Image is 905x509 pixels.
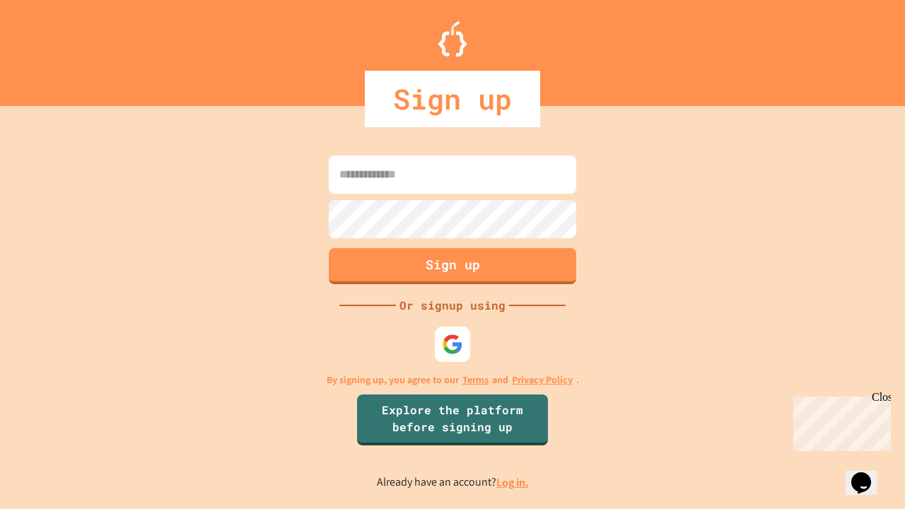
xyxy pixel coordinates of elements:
[396,297,509,314] div: Or signup using
[788,391,891,451] iframe: chat widget
[846,452,891,495] iframe: chat widget
[438,21,467,57] img: Logo.svg
[377,474,529,491] p: Already have an account?
[357,394,548,445] a: Explore the platform before signing up
[327,373,579,387] p: By signing up, you agree to our and .
[329,248,576,284] button: Sign up
[365,71,540,127] div: Sign up
[512,373,573,387] a: Privacy Policy
[496,475,529,490] a: Log in.
[6,6,98,90] div: Chat with us now!Close
[462,373,489,387] a: Terms
[442,334,463,355] img: google-icon.svg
